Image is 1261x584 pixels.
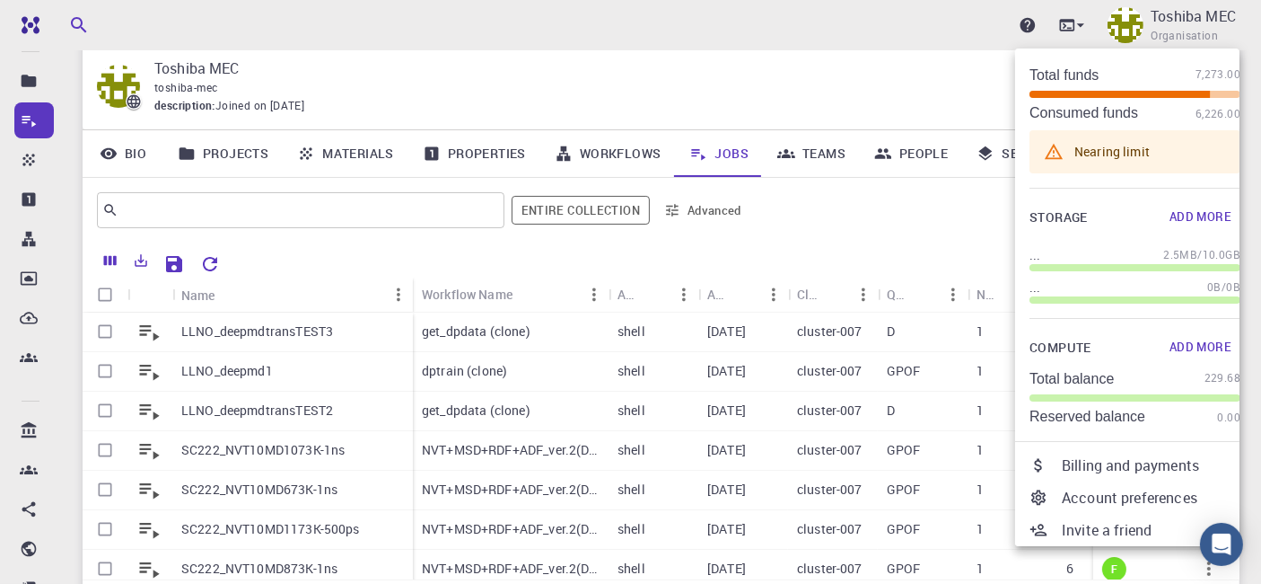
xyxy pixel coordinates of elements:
[1200,523,1243,566] div: Open Intercom Messenger
[1029,67,1099,84] p: Total funds
[1029,105,1138,121] p: Consumed funds
[1160,203,1240,232] button: Add More
[1029,246,1040,264] p: ...
[1015,449,1255,482] a: Billing and payments
[1222,279,1226,296] span: /
[1029,337,1091,359] span: Compute
[1029,371,1114,387] p: Total balance
[1204,369,1240,387] span: 229.68
[1195,105,1240,123] span: 6,226.00
[1226,279,1240,296] span: 0B
[1074,136,1150,168] div: Nearing limit
[1163,246,1197,264] span: 2.5MB
[1217,409,1240,427] span: 0.00
[1062,487,1240,509] p: Account preferences
[1029,207,1088,229] span: Storage
[1203,246,1240,264] span: 10.0GB
[1015,482,1255,514] a: Account preferences
[1062,519,1240,541] p: Invite a friend
[1062,455,1240,476] p: Billing and payments
[1029,409,1145,425] p: Reserved balance
[1207,279,1222,296] span: 0B
[1160,333,1240,362] button: Add More
[1029,279,1040,296] p: ...
[1197,246,1202,264] span: /
[34,13,99,29] span: Support
[1195,66,1240,84] span: 7,273.00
